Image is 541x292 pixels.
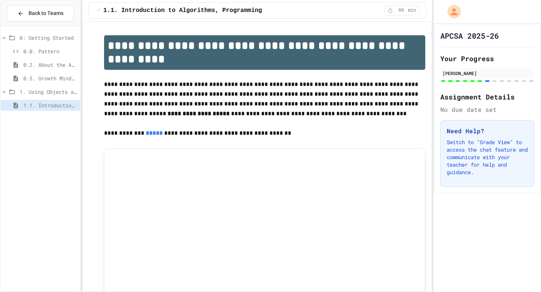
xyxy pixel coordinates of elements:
span: 0: Getting Started [20,34,77,42]
span: 1. Using Objects and Methods [20,88,77,96]
h2: Assignment Details [440,92,534,102]
span: Back to Teams [29,9,63,17]
div: My Account [440,3,463,20]
span: 0.5. Growth Mindset [23,74,77,82]
span: 1.1. Introduction to Algorithms, Programming, and Compilers [23,101,77,109]
h1: APCSA 2025-26 [440,30,499,41]
span: / [98,8,100,14]
span: 0.2. About the AP CSA Exam [23,61,77,69]
h2: Your Progress [440,53,534,64]
div: [PERSON_NAME] [443,70,532,77]
div: No due date set [440,105,534,114]
p: Switch to "Grade View" to access the chat feature and communicate with your teacher for help and ... [447,138,528,176]
h3: Need Help? [447,126,528,135]
span: 1.1. Introduction to Algorithms, Programming, and Compilers [103,6,316,15]
span: min [408,8,416,14]
span: 0.0. Pattern [23,47,77,55]
span: 60 [395,8,407,14]
button: Back to Teams [7,5,74,21]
